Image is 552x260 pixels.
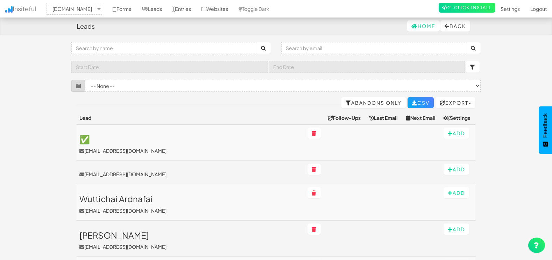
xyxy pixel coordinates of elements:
input: End Date [269,61,465,73]
th: Next Email [403,111,441,124]
input: Search by email [281,42,467,54]
a: Abandons Only [341,97,406,108]
a: 2-Click Install [439,3,495,13]
img: icon.png [5,6,13,13]
p: [EMAIL_ADDRESS][DOMAIN_NAME] [79,243,302,250]
h3: [PERSON_NAME] [79,231,302,240]
button: Add [444,128,469,139]
input: Start Date [71,61,268,73]
h4: Leads [77,23,95,30]
p: [EMAIL_ADDRESS][DOMAIN_NAME] [79,147,302,154]
th: Settings [441,111,475,124]
th: Last Email [366,111,403,124]
a: Wuttichai Ardnafai[EMAIL_ADDRESS][DOMAIN_NAME] [79,194,302,214]
button: Add [444,187,469,198]
button: Export [436,97,475,108]
h3: Wuttichai Ardnafai [79,194,302,203]
span: Feedback [542,113,549,138]
h3: ✅ [79,135,302,144]
button: Back [440,20,470,32]
a: ✅[EMAIL_ADDRESS][DOMAIN_NAME] [79,135,302,154]
button: Feedback - Show survey [539,106,552,154]
button: Add [444,224,469,235]
th: Follow-Ups [325,111,366,124]
a: [EMAIL_ADDRESS][DOMAIN_NAME] [79,171,302,178]
input: Search by name [71,42,257,54]
p: [EMAIL_ADDRESS][DOMAIN_NAME] [79,207,302,214]
th: Lead [77,111,305,124]
button: Add [444,164,469,175]
a: Home [407,20,440,32]
a: [PERSON_NAME][EMAIL_ADDRESS][DOMAIN_NAME] [79,231,302,250]
a: CSV [408,97,434,108]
